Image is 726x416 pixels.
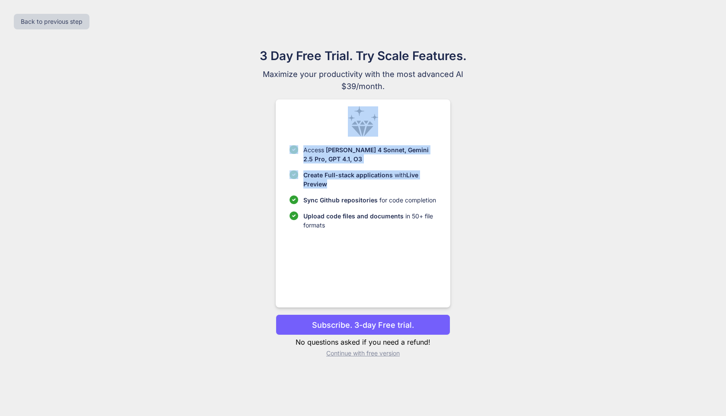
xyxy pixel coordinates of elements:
[303,145,436,163] p: Access
[303,212,404,220] span: Upload code files and documents
[276,314,450,335] button: Subscribe. 3-day Free trial.
[303,170,436,189] p: with
[14,14,89,29] button: Back to previous step
[276,349,450,358] p: Continue with free version
[290,145,298,154] img: checklist
[303,211,436,230] p: in 50+ file formats
[218,47,508,65] h1: 3 Day Free Trial. Try Scale Features.
[303,146,429,163] span: [PERSON_NAME] 4 Sonnet, Gemini 2.5 Pro, GPT 4.1, O3
[303,196,378,204] span: Sync Github repositories
[218,68,508,80] span: Maximize your productivity with the most advanced AI
[290,195,298,204] img: checklist
[303,195,436,205] p: for code completion
[312,319,414,331] p: Subscribe. 3-day Free trial.
[303,171,395,179] span: Create Full-stack applications
[218,80,508,93] span: $39/month.
[290,170,298,179] img: checklist
[290,211,298,220] img: checklist
[276,337,450,347] p: No questions asked if you need a refund!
